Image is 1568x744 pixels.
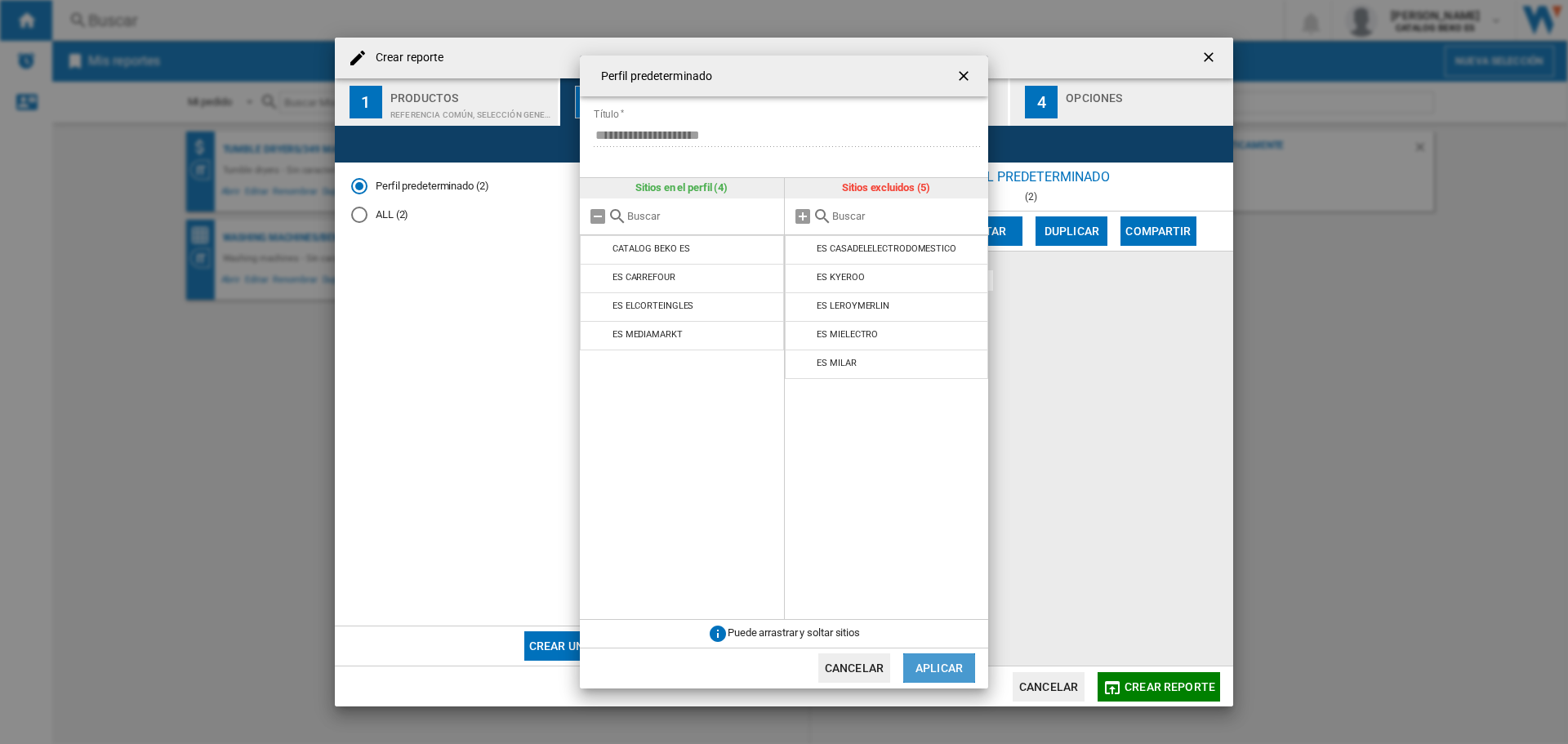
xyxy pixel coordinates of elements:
div: Sitios excluidos (5) [785,178,989,198]
div: ES MEDIAMARKT [612,329,683,340]
ng-md-icon: getI18NText('BUTTONS.CLOSE_DIALOG') [955,68,975,87]
div: ES CARREFOUR [612,272,675,283]
div: ES CASADELELECTRODOMESTICO [817,243,955,254]
div: ES KYEROO [817,272,864,283]
div: ES ELCORTEINGLES [612,301,693,311]
md-icon: Quitar todo [588,207,608,226]
div: ES MILAR [817,358,856,368]
button: Aplicar [903,653,975,683]
span: Puede arrastrar y soltar sitios [728,626,860,639]
div: ES LEROYMERLIN [817,301,889,311]
h4: Perfil predeterminado [593,69,712,85]
div: CATALOG BEKO ES [612,243,690,254]
input: Buscar [832,210,981,222]
button: getI18NText('BUTTONS.CLOSE_DIALOG') [949,60,982,92]
button: Cancelar [818,653,890,683]
input: Buscar [627,210,776,222]
div: Sitios en el perfil (4) [580,178,784,198]
md-icon: Añadir todos [793,207,813,226]
div: ES MIELECTRO [817,329,878,340]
